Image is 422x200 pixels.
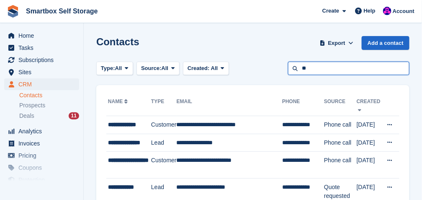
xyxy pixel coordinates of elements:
[18,42,69,54] span: Tasks
[4,54,79,66] a: menu
[357,99,381,112] a: Created
[115,64,122,73] span: All
[18,162,69,174] span: Coupons
[18,30,69,42] span: Home
[4,30,79,42] a: menu
[4,162,79,174] a: menu
[18,54,69,66] span: Subscriptions
[4,174,79,186] a: menu
[151,134,177,152] td: Lead
[141,64,161,73] span: Source:
[19,112,79,120] a: Deals 11
[18,78,69,90] span: CRM
[383,7,391,15] img: Sam Austin
[322,7,339,15] span: Create
[19,112,34,120] span: Deals
[151,152,177,179] td: Customer
[96,62,133,75] button: Type: All
[318,36,355,50] button: Export
[19,91,79,99] a: Contacts
[96,36,139,47] h1: Contacts
[177,95,282,116] th: Email
[18,125,69,137] span: Analytics
[136,62,180,75] button: Source: All
[19,101,45,109] span: Prospects
[282,95,324,116] th: Phone
[23,4,101,18] a: Smartbox Self Storage
[393,7,414,16] span: Account
[151,95,177,116] th: Type
[211,65,218,71] span: All
[328,39,345,47] span: Export
[362,36,409,50] a: Add a contact
[7,5,19,18] img: stora-icon-8386f47178a22dfd0bd8f6a31ec36ba5ce8667c1dd55bd0f319d3a0aa187defe.svg
[19,101,79,110] a: Prospects
[101,64,115,73] span: Type:
[4,42,79,54] a: menu
[18,150,69,161] span: Pricing
[357,152,382,179] td: [DATE]
[364,7,376,15] span: Help
[18,174,69,186] span: Protection
[4,125,79,137] a: menu
[183,62,229,75] button: Created: All
[4,150,79,161] a: menu
[108,99,129,104] a: Name
[357,116,382,134] td: [DATE]
[324,95,357,116] th: Source
[162,64,169,73] span: All
[4,66,79,78] a: menu
[324,116,357,134] td: Phone call
[18,66,69,78] span: Sites
[4,138,79,149] a: menu
[69,112,79,119] div: 11
[188,65,210,71] span: Created:
[324,134,357,152] td: Phone call
[4,78,79,90] a: menu
[324,152,357,179] td: Phone call
[151,116,177,134] td: Customer
[18,138,69,149] span: Invoices
[357,134,382,152] td: [DATE]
